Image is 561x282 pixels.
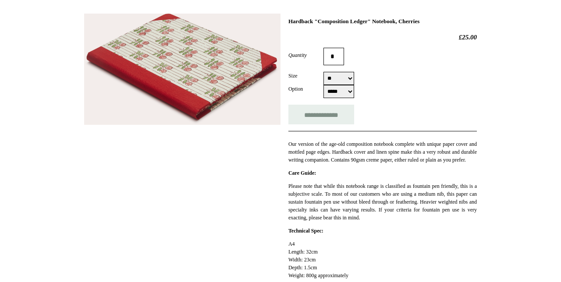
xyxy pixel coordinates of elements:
label: Option [288,85,323,93]
label: Size [288,72,323,80]
p: Our version of the age-old composition notebook complete with unique paper cover and mottled page... [288,140,477,164]
strong: Technical Spec: [288,228,323,234]
label: Quantity [288,51,323,59]
h1: Hardback "Composition Ledger" Notebook, Cherries [288,18,477,25]
img: Hardback "Composition Ledger" Notebook, Cherries [84,14,280,125]
strong: Care Guide: [288,170,316,176]
p: A4 Length: 32cm Width: 23cm Depth: 1.5cm Weight: 800g approximately [288,240,477,279]
p: Please note that while this notebook range is classified as fountain pen friendly, this is a subj... [288,182,477,222]
h2: £25.00 [288,33,477,41]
